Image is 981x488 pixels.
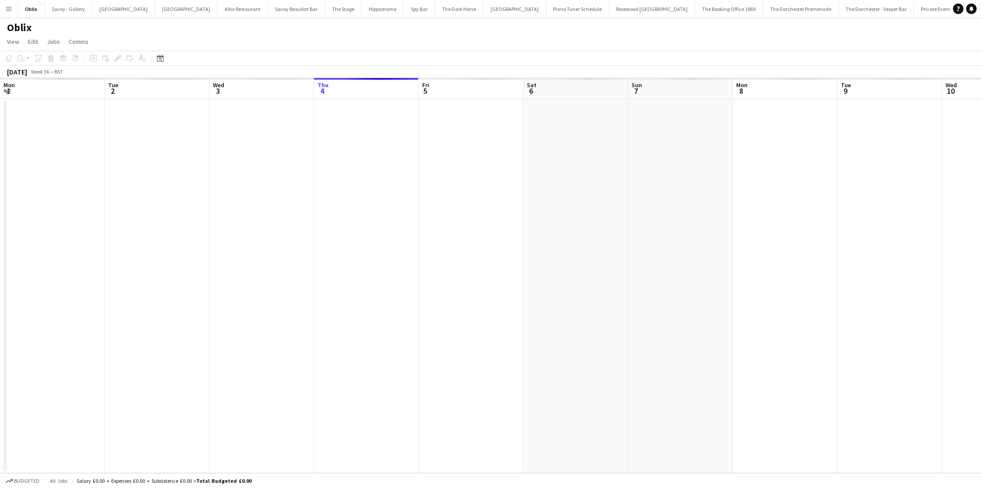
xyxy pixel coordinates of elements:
[108,81,118,89] span: Tue
[18,0,45,18] button: Oblix
[325,0,362,18] button: The Stage
[736,81,748,89] span: Mon
[840,86,851,96] span: 9
[54,68,63,75] div: BST
[218,0,268,18] button: Alba Restaurant
[735,86,748,96] span: 8
[526,86,536,96] span: 6
[944,86,957,96] span: 10
[316,86,328,96] span: 4
[7,21,32,34] h1: Oblix
[196,477,251,484] span: Total Budgeted £0.00
[527,81,536,89] span: Sat
[29,68,51,75] span: Week 36
[4,476,41,486] button: Budgeted
[25,36,42,47] a: Edit
[268,0,325,18] button: Savoy Beaufort Bar
[7,38,19,46] span: View
[4,36,23,47] a: View
[841,81,851,89] span: Tue
[77,477,251,484] div: Salary £0.00 + Expenses £0.00 + Subsistence £0.00 =
[695,0,763,18] button: The Booking Office 1869
[45,0,92,18] button: Savoy - Gallery
[2,86,15,96] span: 1
[422,81,429,89] span: Fri
[839,0,914,18] button: The Dorchester - Vesper Bar
[213,81,224,89] span: Wed
[7,67,27,76] div: [DATE]
[421,86,429,96] span: 5
[435,0,483,18] button: The Dark Horse
[318,81,328,89] span: Thu
[47,38,60,46] span: Jobs
[155,0,218,18] button: [GEOGRAPHIC_DATA]
[362,0,404,18] button: Hippodrome
[946,81,957,89] span: Wed
[630,86,642,96] span: 7
[69,38,88,46] span: Comms
[404,0,435,18] button: Spy Bar
[546,0,609,18] button: Piano Tuner Schedule
[28,38,38,46] span: Edit
[14,478,39,484] span: Budgeted
[632,81,642,89] span: Sun
[65,36,92,47] a: Comms
[48,477,69,484] span: All jobs
[763,0,839,18] button: The Dorchester Promenade
[483,0,546,18] button: [GEOGRAPHIC_DATA]
[609,0,695,18] button: Rosewood [GEOGRAPHIC_DATA]
[107,86,118,96] span: 2
[914,0,960,18] button: Private Events
[4,81,15,89] span: Mon
[92,0,155,18] button: [GEOGRAPHIC_DATA]
[212,86,224,96] span: 3
[43,36,64,47] a: Jobs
